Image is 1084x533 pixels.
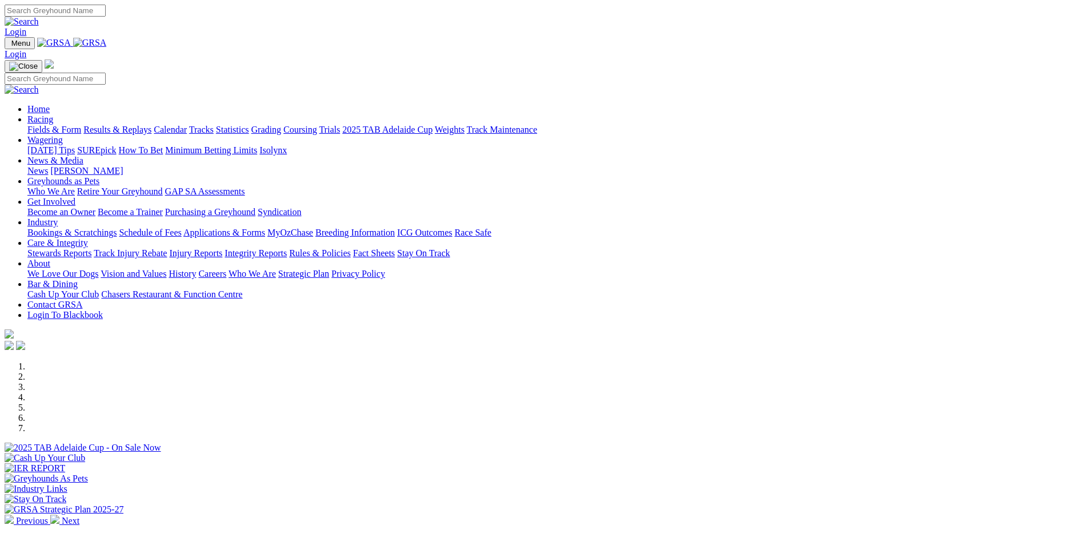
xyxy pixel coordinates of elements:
[27,125,1079,135] div: Racing
[331,269,385,279] a: Privacy Policy
[319,125,340,134] a: Trials
[27,125,81,134] a: Fields & Form
[16,341,25,350] img: twitter.svg
[98,207,163,217] a: Become a Trainer
[27,217,58,227] a: Industry
[229,269,276,279] a: Who We Are
[27,176,99,186] a: Greyhounds as Pets
[11,39,30,47] span: Menu
[258,207,301,217] a: Syndication
[5,516,50,526] a: Previous
[94,248,167,258] a: Track Injury Rebate
[77,145,116,155] a: SUREpick
[342,125,433,134] a: 2025 TAB Adelaide Cup
[27,166,48,176] a: News
[27,156,83,165] a: News & Media
[5,443,161,453] img: 2025 TAB Adelaide Cup - On Sale Now
[77,186,163,196] a: Retire Your Greyhound
[283,125,317,134] a: Coursing
[27,104,50,114] a: Home
[169,248,222,258] a: Injury Reports
[27,238,88,248] a: Care & Integrity
[50,516,79,526] a: Next
[27,228,1079,238] div: Industry
[27,186,75,196] a: Who We Are
[27,258,50,268] a: About
[27,145,1079,156] div: Wagering
[27,228,117,237] a: Bookings & Scratchings
[154,125,187,134] a: Calendar
[83,125,151,134] a: Results & Replays
[50,166,123,176] a: [PERSON_NAME]
[5,341,14,350] img: facebook.svg
[27,135,63,145] a: Wagering
[27,289,1079,300] div: Bar & Dining
[101,289,242,299] a: Chasers Restaurant & Function Centre
[27,114,53,124] a: Racing
[27,269,98,279] a: We Love Our Dogs
[9,62,38,71] img: Close
[27,279,78,289] a: Bar & Dining
[5,17,39,27] img: Search
[165,207,255,217] a: Purchasing a Greyhound
[5,484,67,494] img: Industry Links
[5,85,39,95] img: Search
[27,310,103,320] a: Login To Blackbook
[289,248,351,258] a: Rules & Policies
[73,38,107,48] img: GRSA
[101,269,166,279] a: Vision and Values
[435,125,465,134] a: Weights
[278,269,329,279] a: Strategic Plan
[169,269,196,279] a: History
[5,463,65,474] img: IER REPORT
[165,145,257,155] a: Minimum Betting Limits
[27,145,75,155] a: [DATE] Tips
[27,197,75,206] a: Get Involved
[27,248,91,258] a: Stewards Reports
[37,38,71,48] img: GRSA
[16,516,48,526] span: Previous
[5,5,106,17] input: Search
[5,27,26,37] a: Login
[5,73,106,85] input: Search
[5,515,14,524] img: chevron-left-pager-white.svg
[27,186,1079,197] div: Greyhounds as Pets
[5,494,66,504] img: Stay On Track
[198,269,226,279] a: Careers
[27,248,1079,258] div: Care & Integrity
[27,269,1079,279] div: About
[5,37,35,49] button: Toggle navigation
[467,125,537,134] a: Track Maintenance
[5,60,42,73] button: Toggle navigation
[251,125,281,134] a: Grading
[27,207,1079,217] div: Get Involved
[119,145,163,155] a: How To Bet
[5,504,123,515] img: GRSA Strategic Plan 2025-27
[5,49,26,59] a: Login
[397,248,450,258] a: Stay On Track
[5,474,88,484] img: Greyhounds As Pets
[353,248,395,258] a: Fact Sheets
[267,228,313,237] a: MyOzChase
[225,248,287,258] a: Integrity Reports
[189,125,214,134] a: Tracks
[454,228,491,237] a: Race Safe
[27,207,95,217] a: Become an Owner
[5,453,85,463] img: Cash Up Your Club
[397,228,452,237] a: ICG Outcomes
[5,329,14,339] img: logo-grsa-white.png
[45,59,54,69] img: logo-grsa-white.png
[119,228,181,237] a: Schedule of Fees
[165,186,245,196] a: GAP SA Assessments
[183,228,265,237] a: Applications & Forms
[50,515,59,524] img: chevron-right-pager-white.svg
[216,125,249,134] a: Statistics
[62,516,79,526] span: Next
[259,145,287,155] a: Isolynx
[315,228,395,237] a: Breeding Information
[27,300,82,309] a: Contact GRSA
[27,289,99,299] a: Cash Up Your Club
[27,166,1079,176] div: News & Media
